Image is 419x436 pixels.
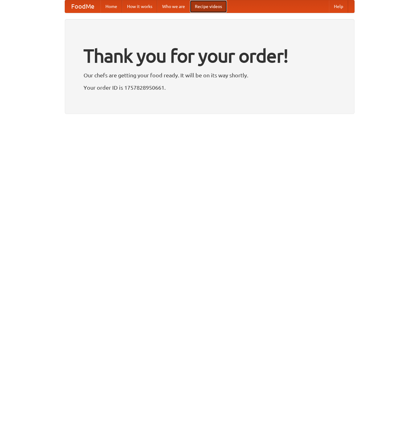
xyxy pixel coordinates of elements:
[101,0,122,13] a: Home
[190,0,227,13] a: Recipe videos
[122,0,157,13] a: How it works
[84,83,336,92] p: Your order ID is 1757828950661.
[84,71,336,80] p: Our chefs are getting your food ready. It will be on its way shortly.
[84,41,336,71] h1: Thank you for your order!
[329,0,348,13] a: Help
[65,0,101,13] a: FoodMe
[157,0,190,13] a: Who we are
